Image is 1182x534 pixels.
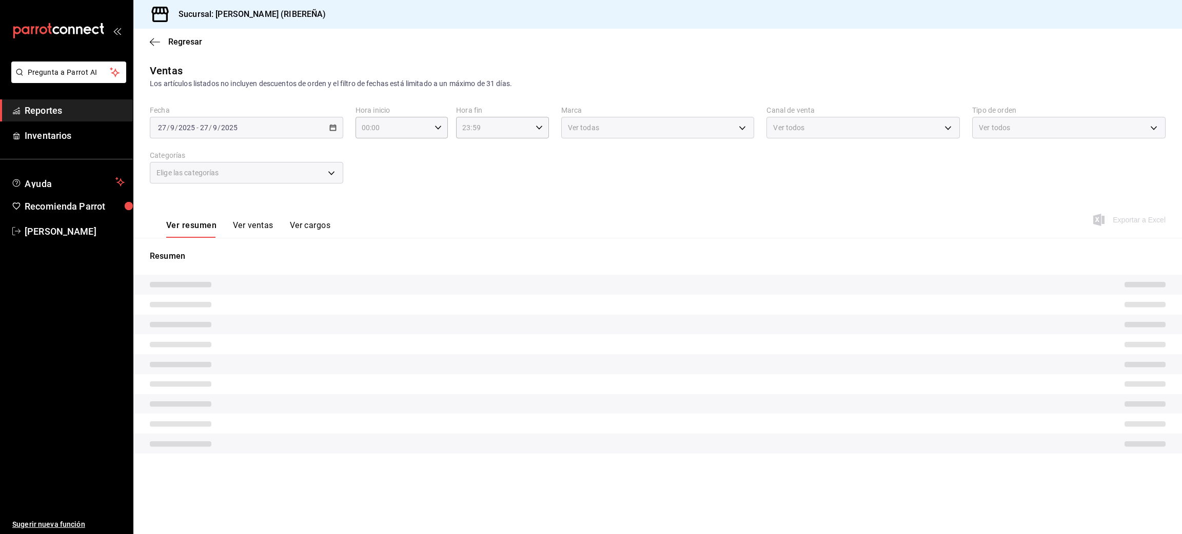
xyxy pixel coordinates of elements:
span: / [175,124,178,132]
div: Los artículos listados no incluyen descuentos de orden y el filtro de fechas está limitado a un m... [150,78,1166,89]
label: Marca [561,107,755,114]
input: -- [212,124,218,132]
button: Pregunta a Parrot AI [11,61,126,83]
button: Regresar [150,37,202,47]
input: -- [170,124,175,132]
label: Fecha [150,107,343,114]
span: Recomienda Parrot [25,199,125,213]
span: Ver todos [979,122,1010,133]
span: [PERSON_NAME] [25,224,125,238]
p: Resumen [150,250,1166,262]
label: Categorías [150,152,343,159]
span: Reportes [25,104,125,117]
div: navigation tabs [166,220,330,238]
label: Canal de venta [766,107,960,114]
label: Hora fin [456,107,548,114]
span: / [218,124,221,132]
input: -- [157,124,167,132]
span: - [196,124,199,132]
span: Elige las categorías [156,168,219,178]
label: Hora inicio [356,107,448,114]
label: Tipo de orden [972,107,1166,114]
h3: Sucursal: [PERSON_NAME] (RIBEREÑA) [170,8,326,20]
div: Ventas [150,63,183,78]
button: open_drawer_menu [113,27,121,35]
button: Ver resumen [166,220,216,238]
span: / [167,124,170,132]
input: -- [200,124,209,132]
span: Pregunta a Parrot AI [28,67,110,78]
span: Sugerir nueva función [12,519,125,530]
input: ---- [178,124,195,132]
span: Regresar [168,37,202,47]
span: Ver todas [568,122,599,133]
a: Pregunta a Parrot AI [7,74,126,85]
button: Ver ventas [233,220,273,238]
span: Ver todos [773,122,804,133]
span: / [209,124,212,132]
input: ---- [221,124,238,132]
span: Ayuda [25,176,111,188]
span: Inventarios [25,129,125,142]
button: Ver cargos [290,220,331,238]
